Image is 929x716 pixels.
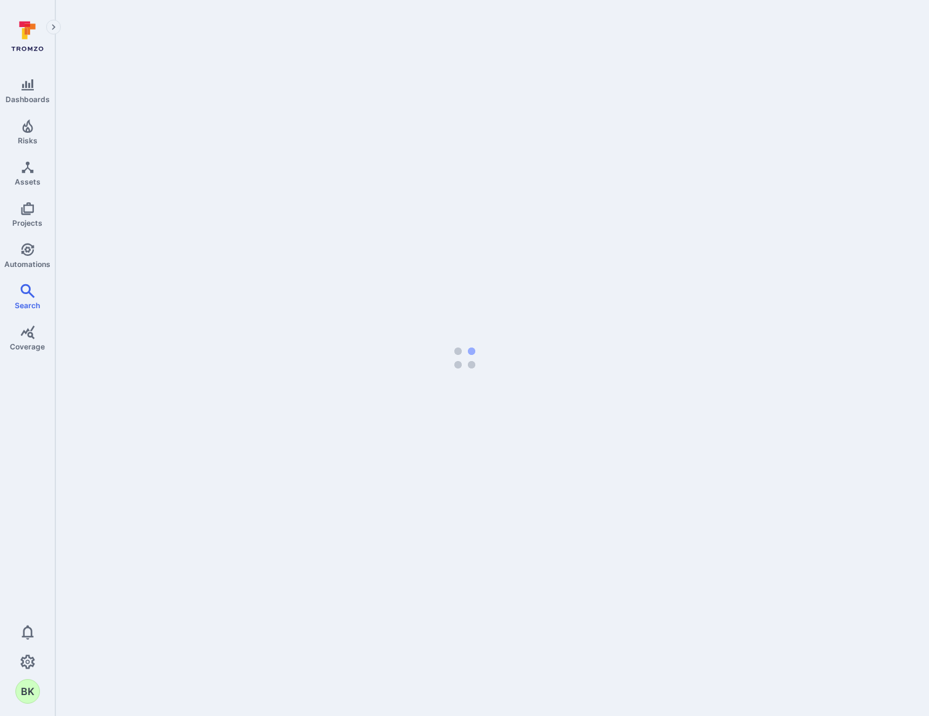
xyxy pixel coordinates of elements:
[49,22,58,33] i: Expand navigation menu
[15,679,40,704] button: BK
[46,20,61,34] button: Expand navigation menu
[15,679,40,704] div: Blake Kizer
[4,260,50,269] span: Automations
[10,342,45,351] span: Coverage
[12,218,42,228] span: Projects
[15,177,41,186] span: Assets
[15,301,40,310] span: Search
[18,136,38,145] span: Risks
[6,95,50,104] span: Dashboards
